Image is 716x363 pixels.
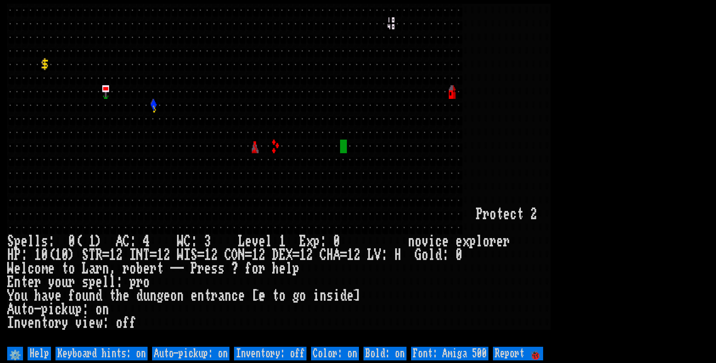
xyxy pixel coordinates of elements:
div: e [279,262,286,275]
div: = [102,248,109,262]
div: t [21,275,28,289]
div: v [422,235,428,248]
div: p [75,303,82,316]
div: 2 [306,248,313,262]
div: n [102,303,109,316]
div: W [7,262,14,275]
div: 2 [259,248,265,262]
div: s [82,275,89,289]
div: [ [252,289,259,303]
div: u [14,303,21,316]
div: n [34,316,41,330]
div: s [41,235,48,248]
div: r [55,316,62,330]
div: N [136,248,143,262]
div: n [150,289,157,303]
div: : [442,248,449,262]
div: : [21,248,28,262]
div: E [299,235,306,248]
div: X [286,248,293,262]
div: n [225,289,231,303]
div: 2 [354,248,360,262]
div: o [68,262,75,275]
div: r [123,262,129,275]
div: o [55,275,62,289]
div: e [89,316,95,330]
div: g [293,289,299,303]
div: d [136,289,143,303]
div: o [28,303,34,316]
div: E [7,275,14,289]
div: o [75,289,82,303]
div: p [14,235,21,248]
div: : [191,235,197,248]
div: P [191,262,197,275]
div: I [184,248,191,262]
div: n [320,289,326,303]
div: : [381,248,388,262]
div: l [265,235,272,248]
div: f [123,316,129,330]
div: C [225,248,231,262]
div: e [163,289,170,303]
input: Help [28,347,51,360]
div: e [55,289,62,303]
div: e [28,275,34,289]
div: : [129,235,136,248]
div: W [177,248,184,262]
div: 3 [204,235,211,248]
div: e [95,275,102,289]
div: c [55,303,62,316]
div: I [7,316,14,330]
div: 0 [41,248,48,262]
div: d [340,289,347,303]
div: ( [48,248,55,262]
div: l [286,262,293,275]
div: p [293,262,299,275]
div: W [177,235,184,248]
div: L [238,235,245,248]
div: t [157,262,163,275]
div: r [211,289,218,303]
div: V [374,248,381,262]
div: i [333,289,340,303]
div: o [116,316,123,330]
div: H [326,248,333,262]
div: l [21,262,28,275]
div: n [89,289,95,303]
div: = [340,248,347,262]
div: H [7,248,14,262]
div: : [102,316,109,330]
div: = [150,248,157,262]
div: 0 [456,248,462,262]
div: e [14,262,21,275]
div: e [442,235,449,248]
input: ⚙️ [7,347,23,360]
input: Auto-pickup: on [152,347,229,360]
div: t [62,262,68,275]
div: e [48,262,55,275]
div: S [191,248,197,262]
div: f [68,289,75,303]
div: 2 [211,248,218,262]
input: Keyboard hints: on [55,347,148,360]
div: r [34,275,41,289]
div: r [136,275,143,289]
div: 1 [299,248,306,262]
div: R [95,248,102,262]
div: : [48,235,55,248]
div: e [21,235,28,248]
div: O [231,248,238,262]
div: t [21,303,28,316]
div: o [143,275,150,289]
div: m [41,262,48,275]
div: 1 [34,248,41,262]
div: e [28,316,34,330]
div: s [211,262,218,275]
div: h [34,289,41,303]
div: o [299,289,306,303]
div: e [456,235,462,248]
div: A [7,303,14,316]
input: Inventory: off [234,347,306,360]
div: e [496,235,503,248]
